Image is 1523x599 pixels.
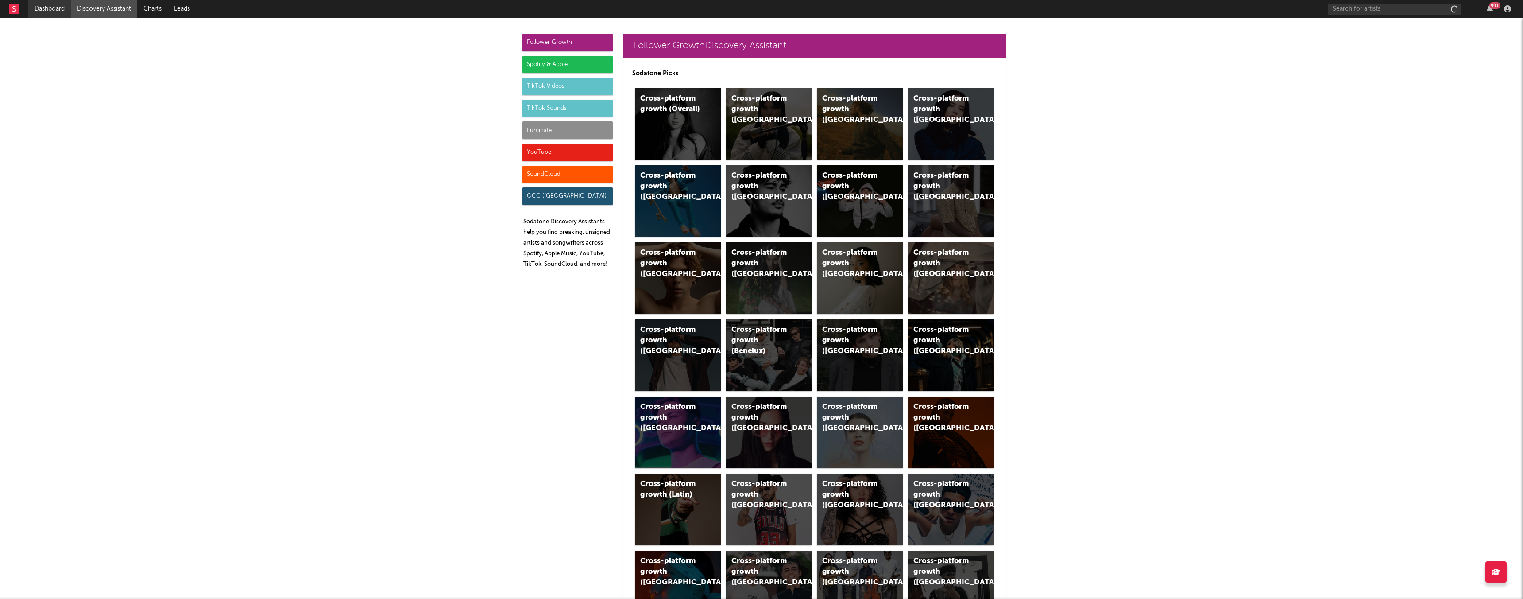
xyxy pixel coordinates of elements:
div: Cross-platform growth ([GEOGRAPHIC_DATA]) [913,325,974,357]
div: SoundCloud [522,166,613,183]
a: Cross-platform growth ([GEOGRAPHIC_DATA]) [908,397,994,468]
button: 99+ [1487,5,1493,12]
a: Cross-platform growth ([GEOGRAPHIC_DATA]) [635,165,721,237]
a: Cross-platform growth ([GEOGRAPHIC_DATA]/GSA) [817,165,903,237]
p: Sodatone Picks [632,68,997,79]
div: Cross-platform growth ([GEOGRAPHIC_DATA]) [822,402,882,434]
div: Cross-platform growth (Overall) [640,93,700,115]
p: Sodatone Discovery Assistants help you find breaking, unsigned artists and songwriters across Spo... [523,217,613,270]
div: Cross-platform growth ([GEOGRAPHIC_DATA]) [913,171,974,202]
div: Cross-platform growth ([GEOGRAPHIC_DATA]) [913,479,974,511]
div: Cross-platform growth ([GEOGRAPHIC_DATA]) [822,248,882,280]
div: Spotify & Apple [522,56,613,74]
div: Cross-platform growth ([GEOGRAPHIC_DATA]) [913,93,974,125]
div: Cross-platform growth ([GEOGRAPHIC_DATA]) [913,248,974,280]
div: Cross-platform growth ([GEOGRAPHIC_DATA]) [731,248,792,280]
a: Cross-platform growth ([GEOGRAPHIC_DATA]) [726,474,812,545]
a: Cross-platform growth ([GEOGRAPHIC_DATA]) [908,165,994,237]
div: Cross-platform growth (Benelux) [731,325,792,357]
div: Cross-platform growth (Latin) [640,479,700,500]
div: 99 + [1489,2,1500,9]
a: Cross-platform growth ([GEOGRAPHIC_DATA]) [635,397,721,468]
a: Cross-platform growth ([GEOGRAPHIC_DATA]) [635,242,721,314]
a: Follower GrowthDiscovery Assistant [623,34,1006,58]
a: Cross-platform growth ([GEOGRAPHIC_DATA]) [908,474,994,545]
a: Cross-platform growth ([GEOGRAPHIC_DATA]) [726,165,812,237]
a: Cross-platform growth ([GEOGRAPHIC_DATA]) [908,319,994,391]
div: Luminate [522,121,613,139]
div: TikTok Sounds [522,100,613,117]
div: Cross-platform growth ([GEOGRAPHIC_DATA]/GSA) [822,171,882,202]
a: Cross-platform growth ([GEOGRAPHIC_DATA]) [817,88,903,160]
input: Search for artists [1328,4,1461,15]
a: Cross-platform growth (Benelux) [726,319,812,391]
div: Cross-platform growth ([GEOGRAPHIC_DATA]) [913,556,974,588]
div: YouTube [522,144,613,161]
div: Cross-platform growth ([GEOGRAPHIC_DATA]) [913,402,974,434]
div: Cross-platform growth ([GEOGRAPHIC_DATA]) [731,171,792,202]
div: TikTok Videos [522,78,613,95]
a: Cross-platform growth ([GEOGRAPHIC_DATA]) [817,319,903,391]
a: Cross-platform growth (Overall) [635,88,721,160]
a: Cross-platform growth ([GEOGRAPHIC_DATA]) [726,242,812,314]
a: Cross-platform growth ([GEOGRAPHIC_DATA]) [817,242,903,314]
a: Cross-platform growth ([GEOGRAPHIC_DATA]) [635,319,721,391]
div: Cross-platform growth ([GEOGRAPHIC_DATA]) [640,402,700,434]
a: Cross-platform growth ([GEOGRAPHIC_DATA]) [908,242,994,314]
div: Cross-platform growth ([GEOGRAPHIC_DATA]) [640,171,700,202]
div: Cross-platform growth ([GEOGRAPHIC_DATA]) [822,479,882,511]
a: Cross-platform growth (Latin) [635,474,721,545]
div: Cross-platform growth ([GEOGRAPHIC_DATA]) [640,325,700,357]
a: Cross-platform growth ([GEOGRAPHIC_DATA]) [726,88,812,160]
div: Cross-platform growth ([GEOGRAPHIC_DATA]) [731,479,792,511]
a: Cross-platform growth ([GEOGRAPHIC_DATA]) [726,397,812,468]
div: OCC ([GEOGRAPHIC_DATA]) [522,187,613,205]
div: Cross-platform growth ([GEOGRAPHIC_DATA]) [731,556,792,588]
div: Cross-platform growth ([GEOGRAPHIC_DATA]) [822,325,882,357]
div: Cross-platform growth ([GEOGRAPHIC_DATA]) [822,556,882,588]
div: Cross-platform growth ([GEOGRAPHIC_DATA]) [640,248,700,280]
div: Follower Growth [522,34,613,51]
div: Cross-platform growth ([GEOGRAPHIC_DATA]) [822,93,882,125]
div: Cross-platform growth ([GEOGRAPHIC_DATA]) [731,402,792,434]
div: Cross-platform growth ([GEOGRAPHIC_DATA]) [640,556,700,588]
div: Cross-platform growth ([GEOGRAPHIC_DATA]) [731,93,792,125]
a: Cross-platform growth ([GEOGRAPHIC_DATA]) [908,88,994,160]
a: Cross-platform growth ([GEOGRAPHIC_DATA]) [817,397,903,468]
a: Cross-platform growth ([GEOGRAPHIC_DATA]) [817,474,903,545]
